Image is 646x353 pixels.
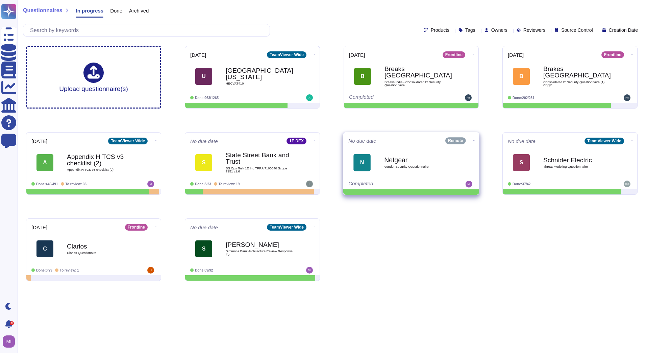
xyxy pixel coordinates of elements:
div: Completed [349,94,432,101]
img: user [3,335,15,348]
div: B [354,68,371,85]
div: B [513,68,530,85]
b: Brakes [GEOGRAPHIC_DATA] [543,66,611,78]
span: Done: 449/491 [36,182,58,186]
span: Threat Modeling Questionnaire [543,165,611,168]
b: Schnider Electric [543,157,611,163]
span: Consolidated IT Security Questionnaire (1) Copy1 [543,80,611,87]
span: [DATE] [508,52,524,57]
span: Done: 37/42 [513,182,530,186]
b: Netgear [384,157,452,163]
span: Creation Date [609,28,638,32]
div: Frontline [125,224,148,231]
span: In progress [76,8,103,13]
span: Vendor Security Questionnaire [384,165,452,168]
div: Upload questionnaire(s) [59,63,128,92]
span: To review: 1 [60,268,79,272]
span: Questionnaires [23,8,62,13]
div: TeamViewer Wide [267,51,306,58]
span: Tags [465,28,475,32]
span: Done: 0/29 [36,268,52,272]
span: Simmons Bank Architecture Review Response Form [226,250,293,256]
span: HECVAT410 [226,82,293,85]
div: U [195,68,212,85]
span: Source Control [561,28,593,32]
span: [DATE] [190,52,206,57]
span: Done: 963/1265 [195,96,219,100]
img: user [306,181,313,187]
div: S [513,154,530,171]
img: user [624,94,630,101]
div: TeamViewer Wide [585,138,624,144]
span: To review: 36 [66,182,87,186]
img: user [466,181,472,188]
b: State Street Bank and Trust [226,152,293,165]
div: C [36,240,53,257]
span: Reviewers [523,28,545,32]
span: No due date [190,139,218,144]
div: A [36,154,53,171]
span: Archived [129,8,149,13]
img: user [147,181,154,187]
input: Search by keywords [27,24,270,36]
span: [DATE] [349,52,365,57]
div: Frontline [443,51,465,58]
span: Done: 89/92 [195,268,213,272]
span: Done [110,8,122,13]
span: Clarios Questionaire [67,251,134,255]
div: Frontline [601,51,624,58]
div: TeamViewer Wide [267,224,306,231]
div: S [195,240,212,257]
span: Appendix H TCS v3 checklist (2) [67,168,134,171]
img: user [306,94,313,101]
span: [DATE] [31,139,47,144]
div: Completed [348,181,432,188]
button: user [1,334,20,349]
span: No due date [190,225,218,230]
img: user [624,181,630,187]
span: Breaks India - Consolidated IT Security Questionnaire [384,80,452,87]
img: user [306,267,313,274]
div: S [195,154,212,171]
div: 9+ [10,321,14,325]
span: No due date [508,139,536,144]
div: TeamViewer Wide [108,138,148,144]
span: To review: 19 [219,182,240,186]
b: [PERSON_NAME] [226,241,293,248]
img: user [465,94,472,101]
img: user [147,267,154,274]
b: Breaks [GEOGRAPHIC_DATA] [384,66,452,78]
div: 1E DEX [287,138,306,144]
span: Products [431,28,449,32]
span: Done: 3/23 [195,182,211,186]
span: [DATE] [31,225,47,230]
div: N [353,154,371,171]
b: Appendix H TCS v3 checklist (2) [67,154,134,166]
b: [GEOGRAPHIC_DATA][US_STATE] [226,67,293,80]
div: Remote [445,137,466,144]
span: No due date [348,138,376,143]
span: Done: 202/251 [513,96,535,100]
span: SS Ops Risk 1E Inc TPRA 7100040 Scope 7151 v1.6 [226,167,293,173]
b: Clarios [67,243,134,250]
span: Owners [491,28,507,32]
